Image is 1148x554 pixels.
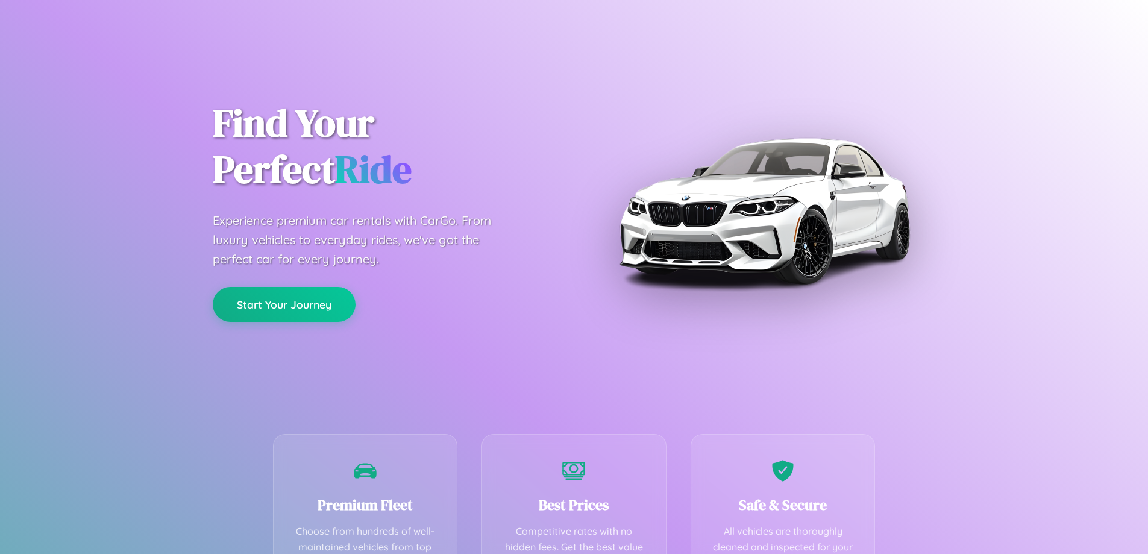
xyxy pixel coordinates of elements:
[213,287,356,322] button: Start Your Journey
[292,495,439,515] h3: Premium Fleet
[335,143,412,195] span: Ride
[709,495,857,515] h3: Safe & Secure
[213,211,514,269] p: Experience premium car rentals with CarGo. From luxury vehicles to everyday rides, we've got the ...
[613,60,915,362] img: Premium BMW car rental vehicle
[500,495,648,515] h3: Best Prices
[213,100,556,193] h1: Find Your Perfect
